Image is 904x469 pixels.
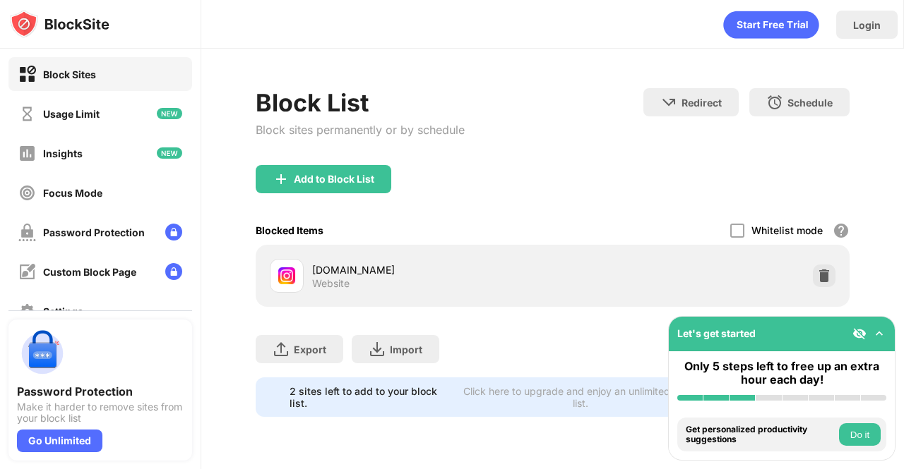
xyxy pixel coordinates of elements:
img: logo-blocksite.svg [10,10,109,38]
div: Custom Block Page [43,266,136,278]
div: Password Protection [43,226,145,238]
div: Go Unlimited [17,430,102,452]
img: new-icon.svg [157,108,182,119]
div: Schedule [787,97,833,109]
img: focus-off.svg [18,184,36,202]
div: Click here to upgrade and enjoy an unlimited block list. [459,385,702,409]
div: Blocked Items [256,224,323,236]
div: Focus Mode [43,187,102,199]
img: lock-menu.svg [165,263,182,280]
div: Website [312,277,350,290]
img: new-icon.svg [157,147,182,159]
img: push-password-protection.svg [17,328,68,379]
div: 2 sites left to add to your block list. [290,385,451,409]
div: Only 5 steps left to free up an extra hour each day! [677,360,886,386]
img: block-on.svg [18,66,36,83]
div: Get personalized productivity suggestions [686,425,835,445]
div: Block Sites [43,68,96,80]
img: settings-off.svg [18,303,36,320]
div: Whitelist mode [751,224,823,236]
div: Block List [256,88,465,117]
div: Export [294,343,326,355]
div: Add to Block List [294,173,374,185]
div: Block sites permanently or by schedule [256,123,465,137]
div: Let's get started [677,327,756,339]
div: Redirect [682,97,722,109]
div: Usage Limit [43,108,100,120]
div: Insights [43,147,83,159]
img: omni-setup-toggle.svg [872,327,886,341]
img: eye-not-visible.svg [852,327,867,341]
img: insights-off.svg [18,145,36,162]
img: lock-menu.svg [165,224,182,240]
img: favicons [278,267,295,284]
img: time-usage-off.svg [18,105,36,123]
div: animation [723,11,819,39]
div: [DOMAIN_NAME] [312,262,553,277]
div: Make it harder to remove sites from your block list [17,401,184,424]
div: Import [390,343,422,355]
div: Password Protection [17,384,184,398]
button: Do it [839,423,881,446]
img: password-protection-off.svg [18,224,36,241]
img: customize-block-page-off.svg [18,263,36,281]
div: Login [853,19,881,31]
div: Settings [43,305,83,317]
